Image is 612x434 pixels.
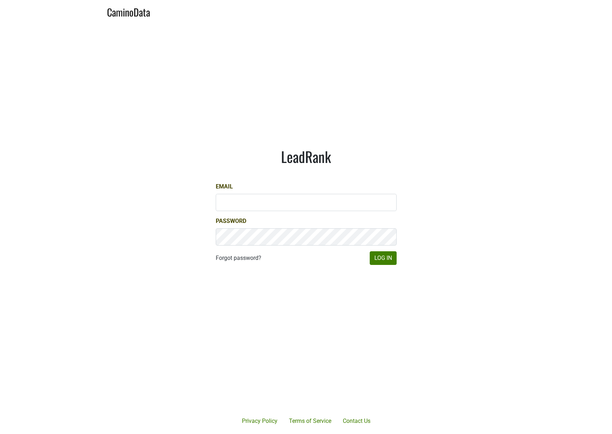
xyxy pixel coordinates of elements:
[236,414,283,428] a: Privacy Policy
[107,3,150,20] a: CaminoData
[283,414,337,428] a: Terms of Service
[216,148,397,165] h1: LeadRank
[370,251,397,265] button: Log In
[337,414,376,428] a: Contact Us
[216,217,246,225] label: Password
[216,254,261,262] a: Forgot password?
[216,182,233,191] label: Email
